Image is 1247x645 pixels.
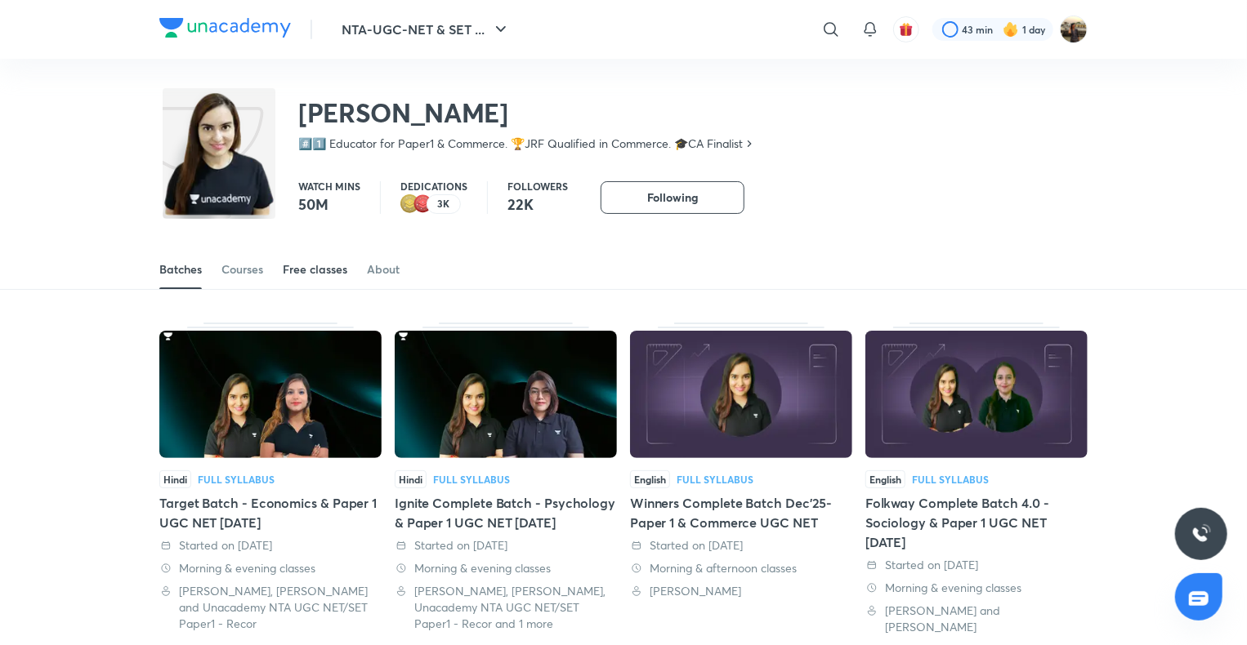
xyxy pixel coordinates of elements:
[630,560,852,576] div: Morning & afternoon classes
[198,474,275,484] div: Full Syllabus
[159,560,382,576] div: Morning & evening classes
[332,13,521,46] button: NTA-UGC-NET & SET ...
[298,181,360,191] p: Watch mins
[899,22,914,37] img: avatar
[159,583,382,632] div: Tanya Bhatia, Niharika Bhagtani and Unacademy NTA UGC NET/SET Paper1 - Recor
[159,18,291,38] img: Company Logo
[221,250,263,289] a: Courses
[630,537,852,554] div: Started on 14 Jun 2025
[912,474,989,484] div: Full Syllabus
[395,470,427,488] span: Hindi
[159,18,291,42] a: Company Logo
[507,181,568,191] p: Followers
[159,322,382,635] div: Target Batch - Economics & Paper 1 UGC NET Dec'25
[159,331,382,458] img: Thumbnail
[298,136,743,152] p: #️⃣1️⃣ Educator for Paper1 & Commerce. 🏆JRF Qualified in Commerce. 🎓CA Finalist
[395,331,617,458] img: Thumbnail
[283,250,347,289] a: Free classes
[159,261,202,278] div: Batches
[438,198,450,210] p: 3K
[159,493,382,532] div: Target Batch - Economics & Paper 1 UGC NET [DATE]
[298,96,756,129] h2: [PERSON_NAME]
[1060,16,1088,43] img: Soumya singh
[647,189,698,206] span: Following
[221,261,263,278] div: Courses
[395,583,617,632] div: Hafsa Malik, Niharika Bhagtani, Unacademy NTA UGC NET/SET Paper1 - Recor and 1 more
[159,537,382,554] div: Started on 31 Jul 2025
[601,181,744,214] button: Following
[413,194,433,214] img: educator badge1
[630,331,852,458] img: Thumbnail
[1003,21,1019,38] img: streak
[163,91,275,216] img: class
[1191,524,1211,544] img: ttu
[865,331,1088,458] img: Thumbnail
[865,493,1088,552] div: Folkway Complete Batch 4.0 - Sociology & Paper 1 UGC NET [DATE]
[395,560,617,576] div: Morning & evening classes
[367,261,400,278] div: About
[865,580,1088,596] div: Morning & evening classes
[630,470,670,488] span: English
[630,583,852,599] div: Niharika Bhagtani
[630,322,852,635] div: Winners Complete Batch Dec'25- Paper 1 & Commerce UGC NET
[865,603,1088,635] div: Antara Chakrabarty and Niharika Bhagtani
[395,322,617,635] div: Ignite Complete Batch - Psychology & Paper 1 UGC NET Jun'25
[395,493,617,532] div: Ignite Complete Batch - Psychology & Paper 1 UGC NET [DATE]
[865,322,1088,635] div: Folkway Complete Batch 4.0 - Sociology & Paper 1 UGC NET Jun'25
[630,493,852,532] div: Winners Complete Batch Dec'25- Paper 1 & Commerce UGC NET
[159,470,191,488] span: Hindi
[865,470,905,488] span: English
[298,194,360,214] p: 50M
[893,16,919,42] button: avatar
[400,181,467,191] p: Dedications
[395,537,617,554] div: Started on 27 Jul 2025
[367,250,400,289] a: About
[433,474,510,484] div: Full Syllabus
[865,557,1088,573] div: Started on 14 Apr 2025
[507,194,568,214] p: 22K
[159,250,202,289] a: Batches
[677,474,753,484] div: Full Syllabus
[283,261,347,278] div: Free classes
[400,194,420,214] img: educator badge2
